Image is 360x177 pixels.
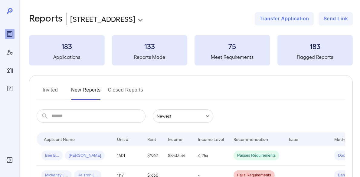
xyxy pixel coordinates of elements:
span: [PERSON_NAME] [65,153,105,159]
h5: Flagged Reports [277,53,353,61]
td: 4.25x [193,146,229,165]
div: Newest [153,109,213,123]
div: Unit # [117,135,129,143]
h5: Reports Made [112,53,188,61]
button: Send Link [319,12,353,25]
h2: Reports [29,12,63,25]
h5: Meet Requirements [195,53,270,61]
h5: Applications [29,53,105,61]
div: Rent [147,135,157,143]
button: New Reports [71,85,101,100]
p: [STREET_ADDRESS] [70,14,135,24]
button: Transfer Application [255,12,314,25]
td: $1962 [142,146,163,165]
h3: 133 [112,41,188,51]
div: Income [168,135,182,143]
button: Invited [37,85,64,100]
div: Log Out [5,155,15,165]
summary: 183Applications133Reports Made75Meet Requirements183Flagged Reports [29,35,353,65]
div: Method [334,135,349,143]
span: Passes Requirements [234,153,279,159]
div: Income Level [198,135,224,143]
div: Issue [289,135,299,143]
div: Applicant Name [44,135,75,143]
h3: 75 [195,41,270,51]
div: Manage Properties [5,65,15,75]
h3: 183 [29,41,105,51]
div: Reports [5,29,15,39]
td: 1401 [112,146,142,165]
div: Recommendation [234,135,268,143]
div: FAQ [5,84,15,93]
span: Bee B... [41,153,63,159]
td: $8333.34 [163,146,193,165]
button: Closed Reports [108,85,143,100]
div: Manage Users [5,47,15,57]
h3: 183 [277,41,353,51]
